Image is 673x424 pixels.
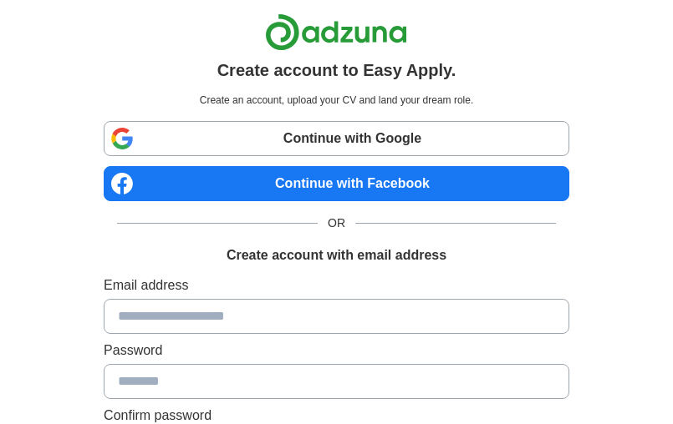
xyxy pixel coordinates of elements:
[104,166,569,201] a: Continue with Facebook
[104,341,569,361] label: Password
[318,215,355,232] span: OR
[217,58,456,83] h1: Create account to Easy Apply.
[107,93,566,108] p: Create an account, upload your CV and land your dream role.
[104,121,569,156] a: Continue with Google
[104,275,569,295] label: Email address
[227,245,446,265] h1: Create account with email address
[265,13,407,51] img: Adzuna logo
